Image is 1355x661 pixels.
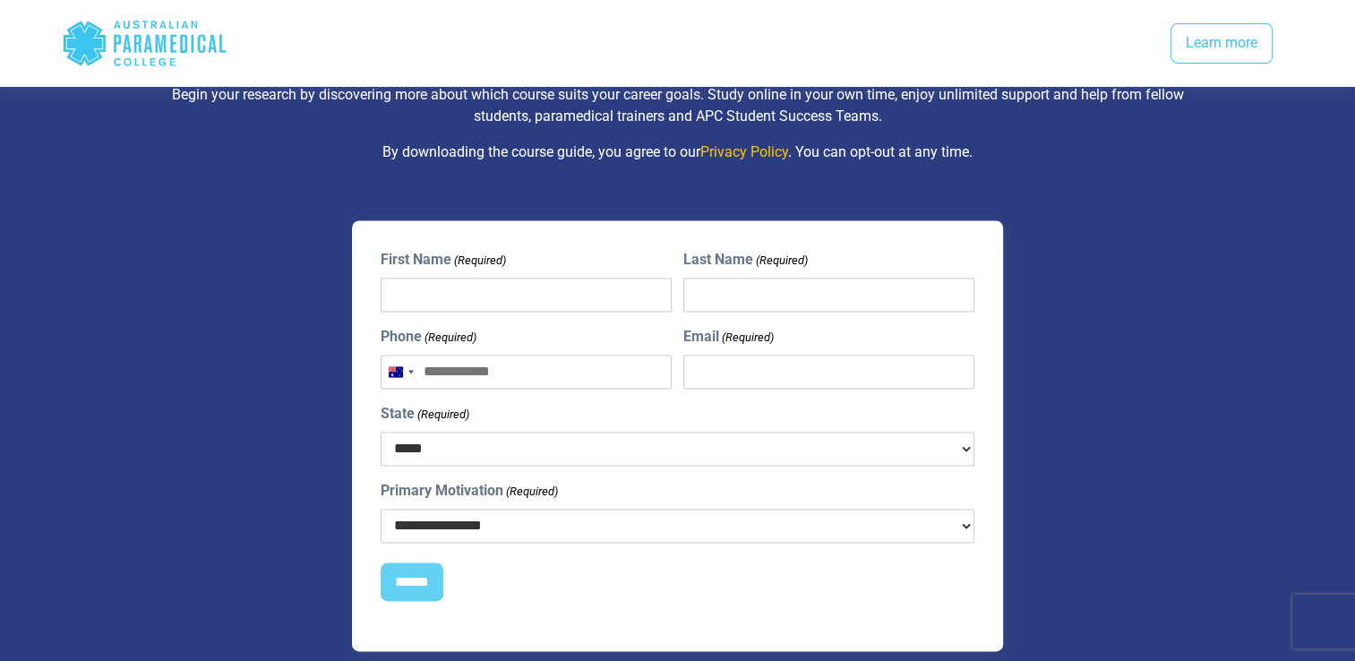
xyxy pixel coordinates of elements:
p: By downloading the course guide, you agree to our . You can opt-out at any time. [154,142,1202,163]
span: (Required) [755,252,809,270]
span: (Required) [423,329,476,347]
span: (Required) [721,329,775,347]
button: Selected country [382,356,419,388]
span: (Required) [452,252,506,270]
label: Phone [381,326,476,348]
label: Last Name [683,249,808,270]
a: Learn more [1171,23,1273,64]
p: Begin your research by discovering more about which course suits your career goals. Study online ... [154,84,1202,127]
label: Email [683,326,774,348]
label: Primary Motivation [381,480,558,502]
span: (Required) [504,483,558,501]
div: Australian Paramedical College [62,14,227,73]
label: State [381,403,469,425]
span: (Required) [416,406,469,424]
a: Privacy Policy [700,143,788,160]
label: First Name [381,249,506,270]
